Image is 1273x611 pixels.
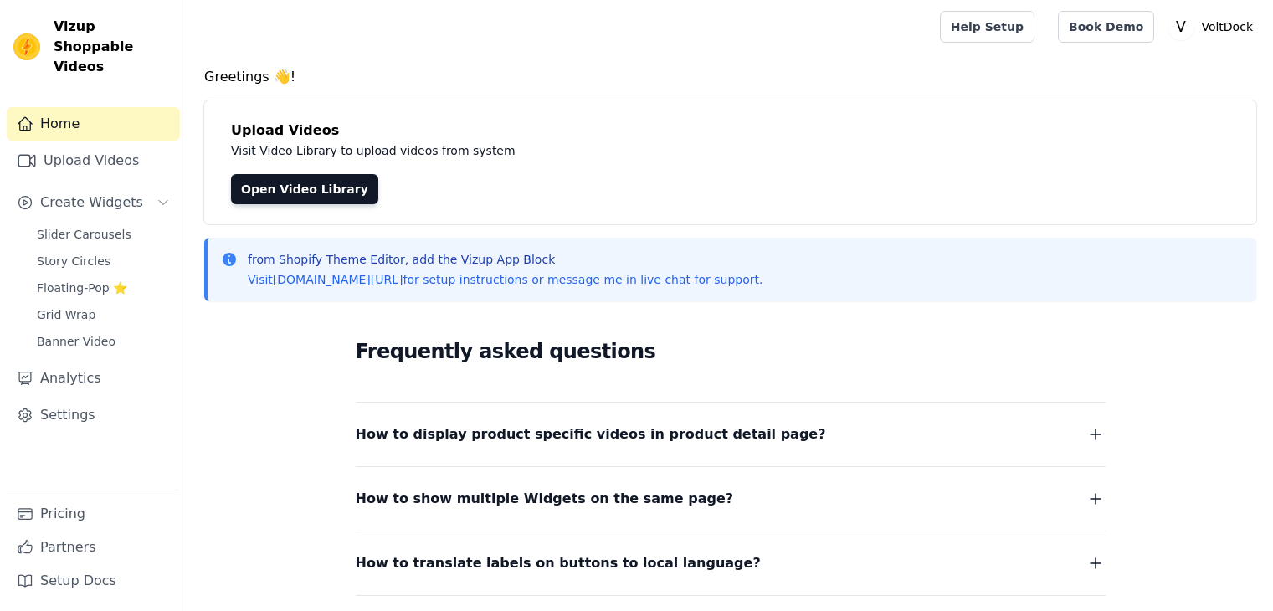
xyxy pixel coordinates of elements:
[231,121,1229,141] h4: Upload Videos
[27,249,180,273] a: Story Circles
[356,423,826,446] span: How to display product specific videos in product detail page?
[37,253,110,270] span: Story Circles
[27,303,180,326] a: Grid Wrap
[231,174,378,204] a: Open Video Library
[37,333,115,350] span: Banner Video
[248,271,762,288] p: Visit for setup instructions or message me in live chat for support.
[7,531,180,564] a: Partners
[1194,12,1260,42] p: VoltDock
[7,186,180,219] button: Create Widgets
[27,223,180,246] a: Slider Carousels
[37,306,95,323] span: Grid Wrap
[356,423,1106,446] button: How to display product specific videos in product detail page?
[27,330,180,353] a: Banner Video
[356,487,734,511] span: How to show multiple Widgets on the same page?
[37,226,131,243] span: Slider Carousels
[40,193,143,213] span: Create Widgets
[248,251,762,268] p: from Shopify Theme Editor, add the Vizup App Block
[54,17,173,77] span: Vizup Shoppable Videos
[231,141,981,161] p: Visit Video Library to upload videos from system
[37,280,127,296] span: Floating-Pop ⭐
[7,497,180,531] a: Pricing
[1168,12,1260,42] button: V VoltDock
[356,552,1106,575] button: How to translate labels on buttons to local language?
[273,273,403,286] a: [DOMAIN_NAME][URL]
[7,107,180,141] a: Home
[27,276,180,300] a: Floating-Pop ⭐
[1176,18,1186,35] text: V
[1058,11,1154,43] a: Book Demo
[356,552,761,575] span: How to translate labels on buttons to local language?
[7,144,180,177] a: Upload Videos
[13,33,40,60] img: Vizup
[7,398,180,432] a: Settings
[7,564,180,598] a: Setup Docs
[7,362,180,395] a: Analytics
[204,67,1256,87] h4: Greetings 👋!
[940,11,1034,43] a: Help Setup
[356,335,1106,368] h2: Frequently asked questions
[356,487,1106,511] button: How to show multiple Widgets on the same page?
